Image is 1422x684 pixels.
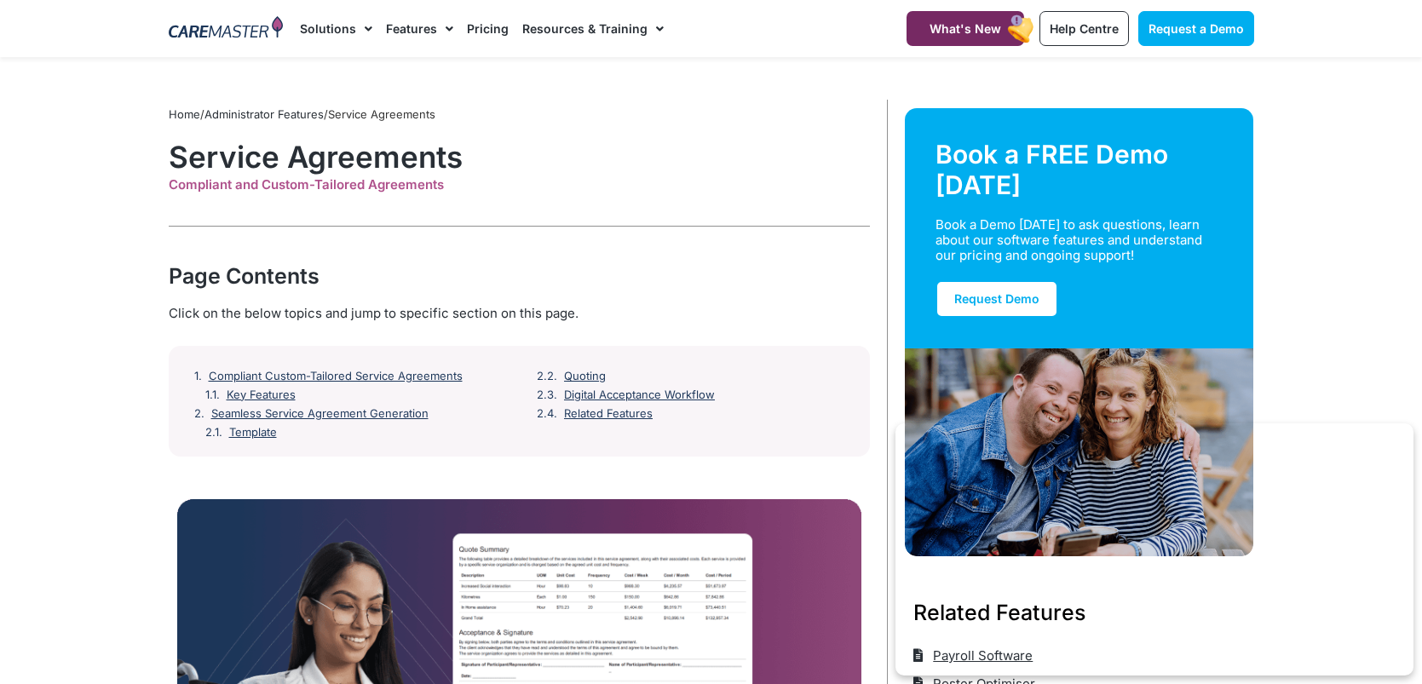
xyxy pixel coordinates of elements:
[169,304,870,323] div: Click on the below topics and jump to specific section on this page.
[227,388,296,402] a: Key Features
[905,348,1254,556] img: Support Worker and NDIS Participant out for a coffee.
[204,107,324,121] a: Administrator Features
[564,388,715,402] a: Digital Acceptance Workflow
[936,280,1058,318] a: Request Demo
[954,291,1039,306] span: Request Demo
[328,107,435,121] span: Service Agreements
[211,407,429,421] a: Seamless Service Agreement Generation
[1039,11,1129,46] a: Help Centre
[564,407,653,421] a: Related Features
[895,423,1413,675] iframe: Popup CTA
[1050,21,1119,36] span: Help Centre
[209,370,463,383] a: Compliant Custom-Tailored Service Agreements
[564,370,606,383] a: Quoting
[1138,11,1254,46] a: Request a Demo
[936,217,1203,263] div: Book a Demo [DATE] to ask questions, learn about our software features and understand our pricing...
[169,107,200,121] a: Home
[936,139,1223,200] div: Book a FREE Demo [DATE]
[169,107,435,121] span: / /
[229,370,609,433] a: Template
[907,11,1024,46] a: What's New
[1149,21,1244,36] span: Request a Demo
[169,139,870,175] h1: Service Agreements
[930,21,1001,36] span: What's New
[169,261,870,291] div: Page Contents
[169,16,284,42] img: CareMaster Logo
[169,177,870,193] div: Compliant and Custom-Tailored Agreements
